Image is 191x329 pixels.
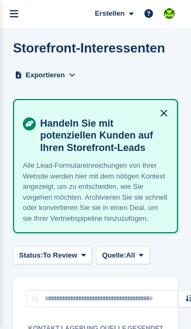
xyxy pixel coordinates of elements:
[26,70,65,81] span: Exportieren
[36,117,168,154] h4: Handeln Sie mit potenziellen Kunden auf Ihren Storefront-Leads
[164,8,175,19] img: Stefano
[13,246,92,264] button: Status: To Review
[13,41,165,55] h1: Storefront-Interessenten
[126,250,135,261] span: All
[95,8,125,19] span: Erstellen
[96,246,149,264] button: Quelle: All
[19,250,43,261] span: Status:
[13,66,78,84] button: Exportieren
[102,250,126,261] span: Quelle:
[43,250,77,261] span: To Review
[23,160,168,223] p: Alle Lead-Formulareinreichungen von Ihrer Website werden hier mit dem nötigen Kontext angezeigt, ...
